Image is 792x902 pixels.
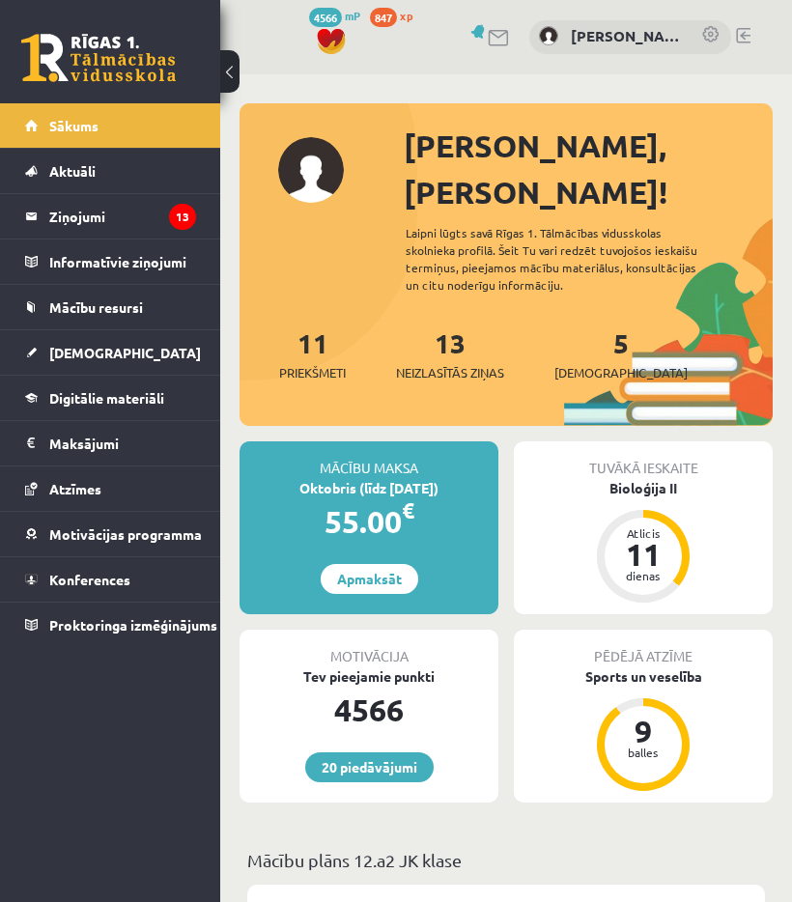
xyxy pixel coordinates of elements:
[49,240,196,284] legend: Informatīvie ziņojumi
[614,539,672,570] div: 11
[614,570,672,581] div: dienas
[370,8,422,23] a: 847 xp
[396,363,504,382] span: Neizlasītās ziņas
[49,162,96,180] span: Aktuāli
[514,666,773,794] a: Sports un veselība 9 balles
[25,512,196,556] a: Motivācijas programma
[309,8,360,23] a: 4566 mP
[514,666,773,687] div: Sports un veselība
[309,8,342,27] span: 4566
[240,478,498,498] div: Oktobris (līdz [DATE])
[25,103,196,148] a: Sākums
[406,224,725,294] div: Laipni lūgts savā Rīgas 1. Tālmācības vidusskolas skolnieka profilā. Šeit Tu vari redzēt tuvojošo...
[49,117,99,134] span: Sākums
[305,752,434,782] a: 20 piedāvājumi
[400,8,412,23] span: xp
[514,630,773,666] div: Pēdējā atzīme
[49,421,196,465] legend: Maksājumi
[25,557,196,602] a: Konferences
[404,123,773,215] div: [PERSON_NAME], [PERSON_NAME]!
[49,616,217,634] span: Proktoringa izmēģinājums
[571,25,682,47] a: [PERSON_NAME]
[539,26,558,45] img: Jekaterina Eliza Šatrovska
[514,441,773,478] div: Tuvākā ieskaite
[396,325,504,382] a: 13Neizlasītās ziņas
[49,344,201,361] span: [DEMOGRAPHIC_DATA]
[25,149,196,193] a: Aktuāli
[49,389,164,407] span: Digitālie materiāli
[49,194,196,239] legend: Ziņojumi
[514,478,773,498] div: Bioloģija II
[554,363,688,382] span: [DEMOGRAPHIC_DATA]
[25,466,196,511] a: Atzīmes
[25,330,196,375] a: [DEMOGRAPHIC_DATA]
[370,8,397,27] span: 847
[614,527,672,539] div: Atlicis
[614,747,672,758] div: balles
[25,421,196,465] a: Maksājumi
[240,498,498,545] div: 55.00
[614,716,672,747] div: 9
[554,325,688,382] a: 5[DEMOGRAPHIC_DATA]
[25,603,196,647] a: Proktoringa izmēģinājums
[345,8,360,23] span: mP
[240,687,498,733] div: 4566
[247,847,765,873] p: Mācību plāns 12.a2 JK klase
[240,666,498,687] div: Tev pieejamie punkti
[169,204,196,230] i: 13
[25,285,196,329] a: Mācību resursi
[240,630,498,666] div: Motivācija
[279,363,346,382] span: Priekšmeti
[25,194,196,239] a: Ziņojumi13
[21,34,176,82] a: Rīgas 1. Tālmācības vidusskola
[279,325,346,382] a: 11Priekšmeti
[49,571,130,588] span: Konferences
[321,564,418,594] a: Apmaksāt
[49,525,202,543] span: Motivācijas programma
[49,298,143,316] span: Mācību resursi
[514,478,773,606] a: Bioloģija II Atlicis 11 dienas
[49,480,101,497] span: Atzīmes
[25,376,196,420] a: Digitālie materiāli
[402,496,414,524] span: €
[240,441,498,478] div: Mācību maksa
[25,240,196,284] a: Informatīvie ziņojumi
